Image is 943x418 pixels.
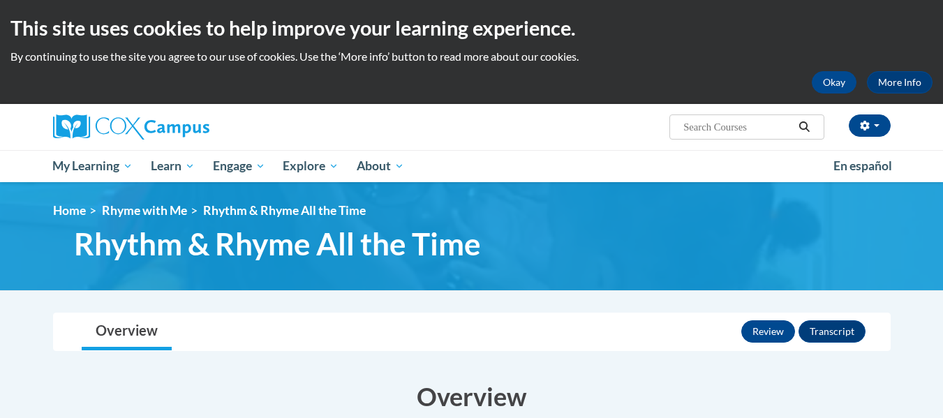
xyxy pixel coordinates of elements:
[274,150,348,182] a: Explore
[53,379,891,414] h3: Overview
[102,203,187,218] a: Rhyme with Me
[53,203,86,218] a: Home
[213,158,265,174] span: Engage
[74,225,481,262] span: Rhythm & Rhyme All the Time
[799,320,866,343] button: Transcript
[10,14,933,42] h2: This site uses cookies to help improve your learning experience.
[32,150,912,182] div: Main menu
[53,114,318,140] a: Cox Campus
[283,158,339,174] span: Explore
[867,71,933,94] a: More Info
[82,313,172,350] a: Overview
[348,150,413,182] a: About
[357,158,404,174] span: About
[682,119,794,135] input: Search Courses
[52,158,133,174] span: My Learning
[824,151,901,181] a: En español
[833,158,892,173] span: En español
[151,158,195,174] span: Learn
[741,320,795,343] button: Review
[53,114,209,140] img: Cox Campus
[794,119,815,135] button: Search
[204,150,274,182] a: Engage
[812,71,856,94] button: Okay
[203,203,366,218] span: Rhythm & Rhyme All the Time
[849,114,891,137] button: Account Settings
[44,150,142,182] a: My Learning
[142,150,204,182] a: Learn
[10,49,933,64] p: By continuing to use the site you agree to our use of cookies. Use the ‘More info’ button to read...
